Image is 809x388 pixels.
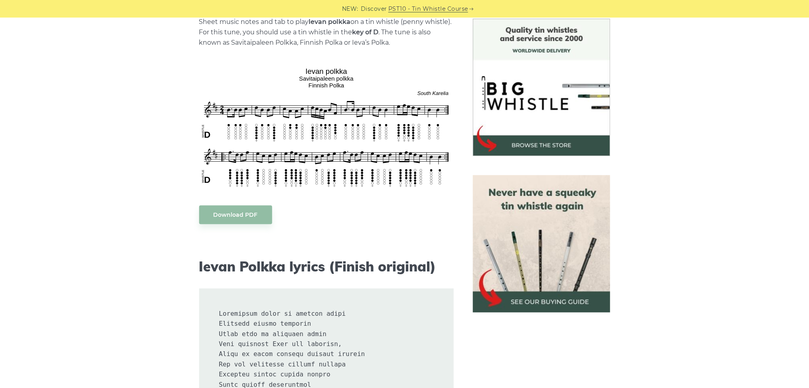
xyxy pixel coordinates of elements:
span: Discover [361,4,387,14]
img: tin whistle buying guide [473,175,610,313]
span: NEW: [342,4,358,14]
strong: Ievan polkka [309,18,351,26]
strong: key of D [352,28,379,36]
p: Sheet music notes and tab to play on a tin whistle (penny whistle). For this tune, you should use... [199,17,454,48]
a: PST10 - Tin Whistle Course [388,4,468,14]
h2: Ievan Polkka lyrics (Finish original) [199,259,454,275]
img: Ievan polkka Tin Whistle Tabs & Sheet Music [199,64,454,189]
img: BigWhistle Tin Whistle Store [473,19,610,156]
a: Download PDF [199,206,272,224]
